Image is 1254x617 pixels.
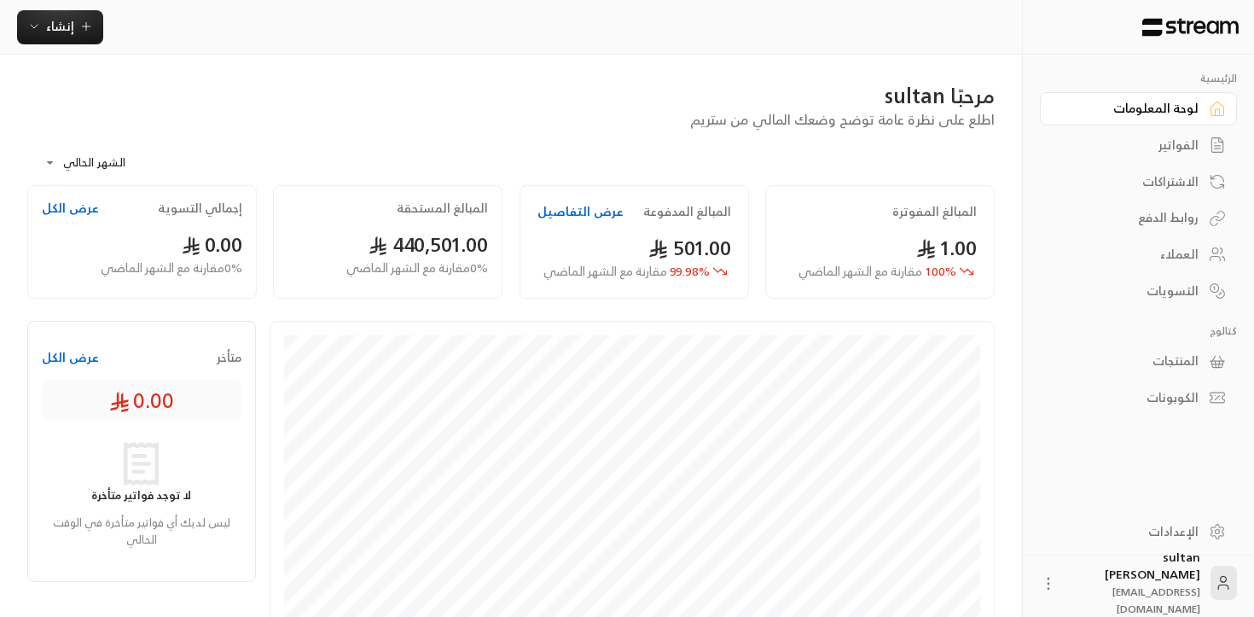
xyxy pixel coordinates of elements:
[543,263,710,281] span: 99.98 %
[46,15,74,37] span: إنشاء
[42,349,99,366] button: عرض الكل
[36,141,164,185] div: الشهر الحالي
[1061,137,1199,154] div: الفواتير
[17,10,103,44] button: إنشاء
[1040,201,1237,235] a: روابط الدفع
[1040,165,1237,198] a: الاشتراكات
[217,349,241,366] span: متأخر
[1040,238,1237,271] a: العملاء
[1040,129,1237,162] a: الفواتير
[1061,352,1199,370] div: المنتجات
[182,227,242,262] span: 0.00
[397,200,488,217] h2: المبالغ المستحقة
[1040,345,1237,378] a: المنتجات
[798,260,922,282] span: مقارنة مع الشهر الماضي
[158,200,242,217] h2: إجمالي التسوية
[42,515,241,548] p: ليس لديك أي فواتير متأخرة في الوقت الحالي
[537,203,624,220] button: عرض التفاصيل
[916,230,977,265] span: 1.00
[1040,515,1237,548] a: الإعدادات
[892,203,977,220] h2: المبالغ المفوترة
[1061,100,1199,117] div: لوحة المعلومات
[1061,246,1199,263] div: العملاء
[648,230,731,265] span: 501.00
[1141,18,1240,37] img: Logo
[101,259,242,277] span: 0 % مقارنة مع الشهر الماضي
[42,200,99,217] button: عرض الكل
[643,203,731,220] h2: المبالغ المدفوعة
[1061,173,1199,190] div: الاشتراكات
[1061,209,1199,226] div: روابط الدفع
[109,387,174,414] span: 0.00
[27,82,995,109] div: مرحبًا sultan
[798,263,956,281] span: 100 %
[1040,381,1237,415] a: الكوبونات
[543,260,667,282] span: مقارنة مع الشهر الماضي
[1061,282,1199,300] div: التسويات
[690,108,995,131] span: اطلع على نظرة عامة توضح وضعك المالي من ستريم
[1040,72,1237,85] p: الرئيسية
[1040,324,1237,338] p: كتالوج
[1040,274,1237,307] a: التسويات
[369,227,488,262] span: 440,501.00
[1061,523,1199,540] div: الإعدادات
[1067,549,1200,617] div: sultan [PERSON_NAME]
[346,259,488,277] span: 0 % مقارنة مع الشهر الماضي
[1040,92,1237,125] a: لوحة المعلومات
[1061,389,1199,406] div: الكوبونات
[91,486,191,505] strong: لا توجد فواتير متأخرة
